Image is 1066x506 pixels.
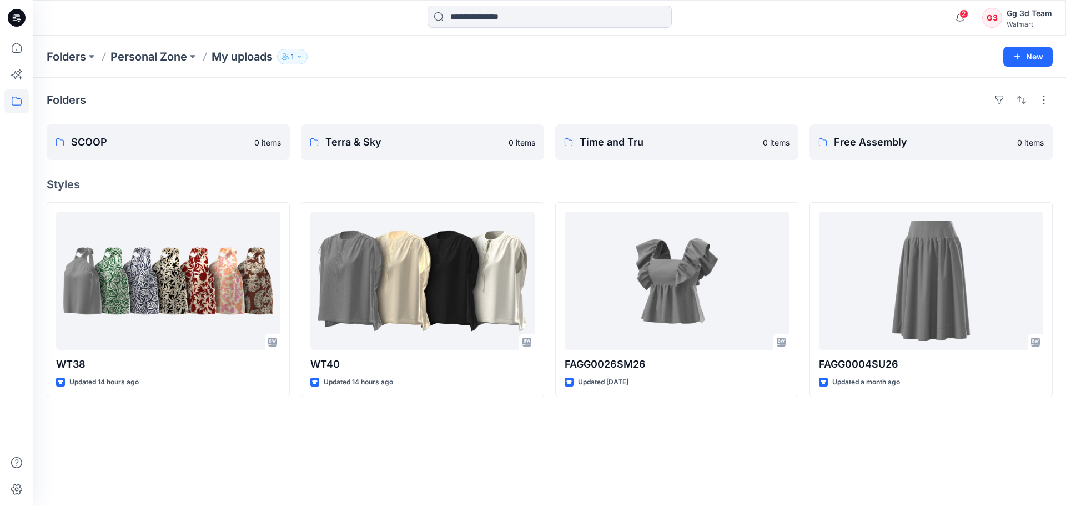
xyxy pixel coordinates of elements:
[56,357,280,372] p: WT38
[819,212,1043,350] a: FAGG0004SU26
[809,124,1053,160] a: Free Assembly0 items
[565,357,789,372] p: FAGG0026SM26
[47,93,86,107] h4: Folders
[212,49,273,64] p: My uploads
[324,377,393,388] p: Updated 14 hours ago
[47,178,1053,191] h4: Styles
[982,8,1002,28] div: G3
[555,124,798,160] a: Time and Tru0 items
[47,124,290,160] a: SCOOP0 items
[580,134,756,150] p: Time and Tru
[47,49,86,64] a: Folders
[959,9,968,18] span: 2
[509,137,535,148] p: 0 items
[310,357,535,372] p: WT40
[56,212,280,350] a: WT38
[277,49,308,64] button: 1
[71,134,248,150] p: SCOOP
[832,377,900,388] p: Updated a month ago
[819,357,1043,372] p: FAGG0004SU26
[110,49,187,64] a: Personal Zone
[834,134,1010,150] p: Free Assembly
[565,212,789,350] a: FAGG0026SM26
[325,134,502,150] p: Terra & Sky
[1007,20,1052,28] div: Walmart
[254,137,281,148] p: 0 items
[578,377,628,388] p: Updated [DATE]
[1017,137,1044,148] p: 0 items
[1007,7,1052,20] div: Gg 3d Team
[1003,47,1053,67] button: New
[763,137,790,148] p: 0 items
[310,212,535,350] a: WT40
[291,51,294,63] p: 1
[301,124,544,160] a: Terra & Sky0 items
[69,377,139,388] p: Updated 14 hours ago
